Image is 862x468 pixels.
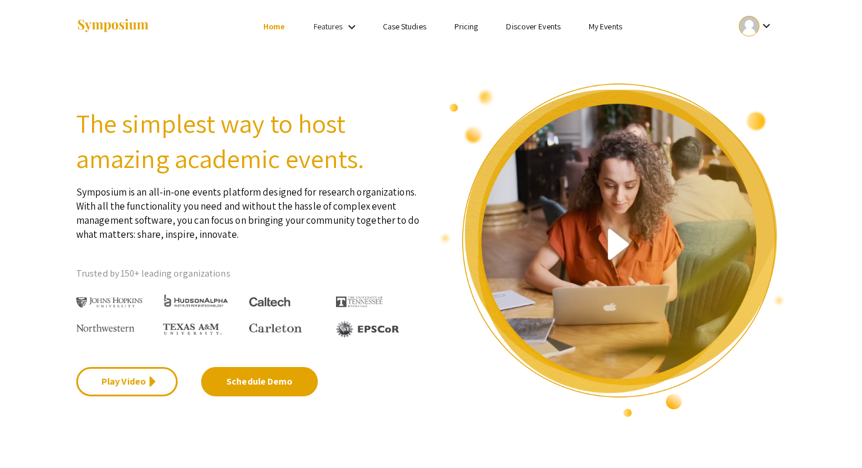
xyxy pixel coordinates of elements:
a: Discover Events [506,21,561,32]
img: EPSCOR [336,321,401,338]
p: Symposium is an all-in-one events platform designed for research organizations. With all the func... [76,176,422,241]
h2: The simplest way to host amazing academic events. [76,106,422,176]
img: Texas A&M University [163,324,222,335]
img: video overview of Symposium [440,82,786,418]
img: Johns Hopkins University [76,297,142,308]
a: Pricing [454,21,478,32]
mat-icon: Expand account dropdown [759,19,773,33]
img: Caltech [249,297,290,307]
a: Case Studies [383,21,426,32]
a: Features [314,21,343,32]
img: Northwestern [76,324,135,331]
a: My Events [589,21,622,32]
button: Expand account dropdown [727,13,786,39]
a: Play Video [76,367,178,396]
p: Trusted by 150+ leading organizations [76,265,422,282]
a: Schedule Demo [201,367,318,396]
img: The University of Tennessee [336,297,383,307]
iframe: Chat [9,415,50,459]
a: Home [263,21,285,32]
img: Carleton [249,324,302,333]
mat-icon: Expand Features list [345,20,359,34]
img: HudsonAlpha [163,294,229,307]
img: Symposium by ForagerOne [76,18,150,34]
